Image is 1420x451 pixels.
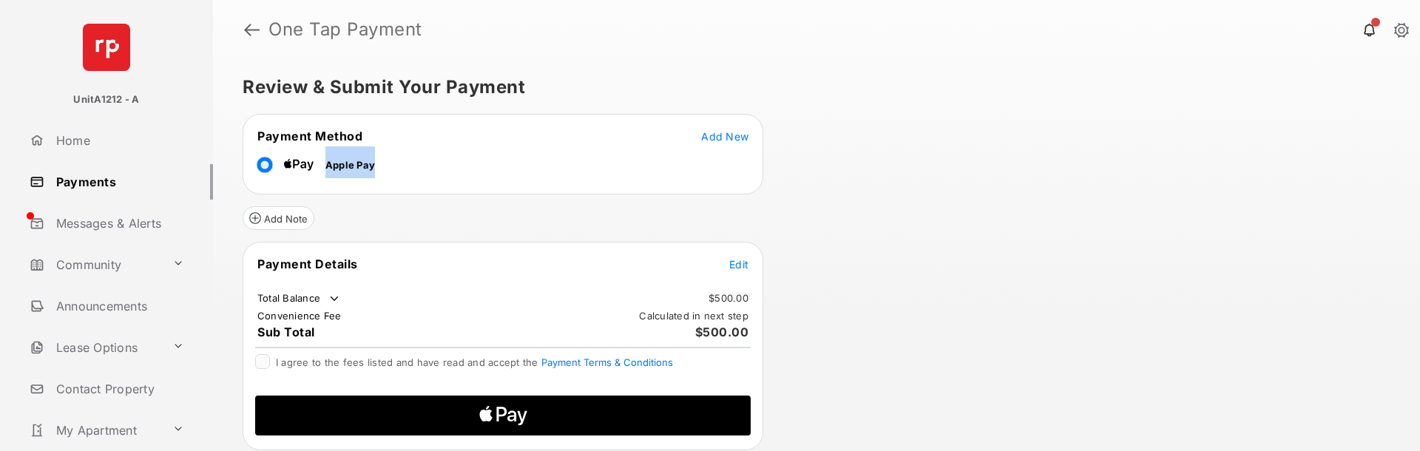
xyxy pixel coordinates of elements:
span: Sub Total [257,325,315,339]
strong: One Tap Payment [268,21,422,38]
button: Add New [701,129,748,143]
a: Announcements [24,288,213,324]
h5: Review & Submit Your Payment [243,78,1379,96]
span: Apple Pay [325,159,375,171]
img: svg+xml;base64,PHN2ZyB4bWxucz0iaHR0cDovL3d3dy53My5vcmcvMjAwMC9zdmciIHdpZHRoPSI2NCIgaGVpZ2h0PSI2NC... [83,24,130,71]
p: UnitA1212 - A [73,92,139,107]
span: I agree to the fees listed and have read and accept the [276,356,673,368]
span: Edit [729,258,748,271]
a: Home [24,123,213,158]
a: Community [24,247,166,282]
a: Messages & Alerts [24,206,213,241]
span: Payment Method [257,129,362,143]
button: Edit [729,257,748,271]
a: Contact Property [24,371,213,407]
a: Lease Options [24,330,166,365]
span: Payment Details [257,257,358,271]
td: $500.00 [708,291,749,305]
td: Total Balance [257,291,342,306]
a: My Apartment [24,413,166,448]
a: Payments [24,164,213,200]
button: I agree to the fees listed and have read and accept the [541,356,673,368]
span: Add New [701,130,748,143]
td: Calculated in next step [638,309,749,322]
td: Convenience Fee [257,309,342,322]
button: Add Note [243,206,314,230]
span: $500.00 [695,325,749,339]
